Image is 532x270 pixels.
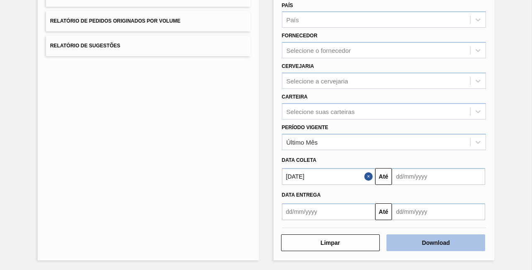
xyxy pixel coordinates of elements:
span: Data coleta [282,157,317,163]
button: Até [375,168,392,185]
span: Relatório de Sugestões [50,43,120,49]
input: dd/mm/yyyy [282,168,375,185]
label: Período Vigente [282,125,328,130]
label: Fornecedor [282,33,317,39]
div: Último Mês [286,138,318,145]
input: dd/mm/yyyy [392,168,485,185]
label: Carteira [282,94,308,100]
div: Selecione o fornecedor [286,47,351,54]
div: Selecione suas carteiras [286,108,355,115]
button: Download [386,234,485,251]
button: Limpar [281,234,380,251]
span: Data entrega [282,192,321,198]
input: dd/mm/yyyy [282,203,375,220]
label: País [282,3,293,8]
span: Relatório de Pedidos Originados por Volume [50,18,181,24]
button: Até [375,203,392,220]
div: Selecione a cervejaria [286,77,348,84]
label: Cervejaria [282,63,314,69]
button: Close [364,168,375,185]
button: Relatório de Sugestões [46,36,251,56]
input: dd/mm/yyyy [392,203,485,220]
div: País [286,16,299,23]
button: Relatório de Pedidos Originados por Volume [46,11,251,31]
